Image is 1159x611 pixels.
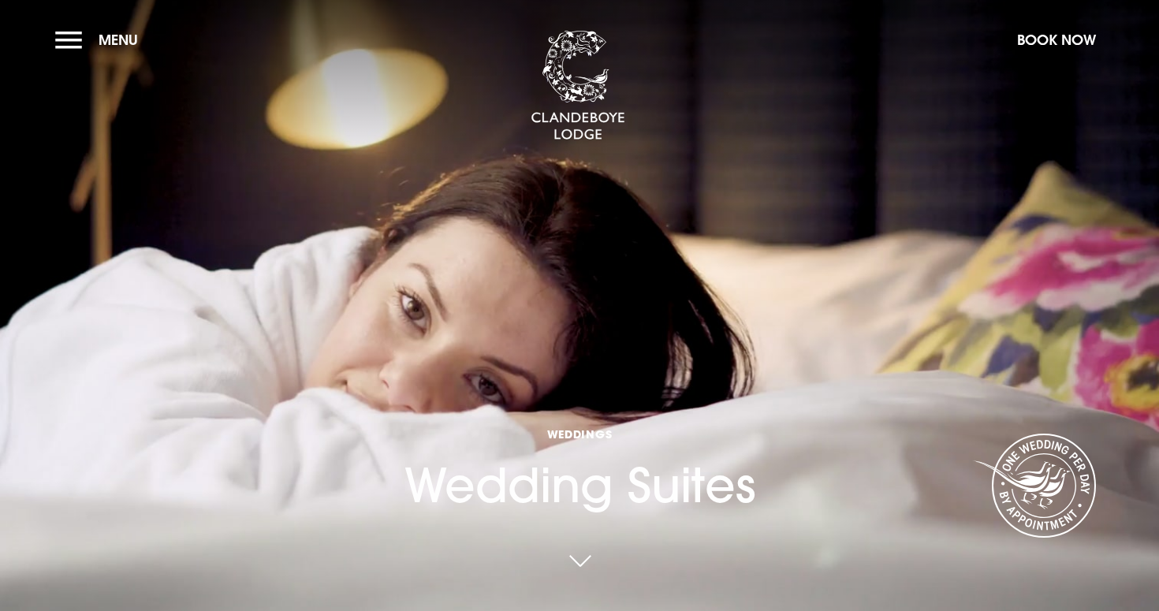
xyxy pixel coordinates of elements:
[1009,23,1104,57] button: Book Now
[99,31,138,49] span: Menu
[55,23,146,57] button: Menu
[404,427,755,441] span: Weddings
[531,31,625,141] img: Clandeboye Lodge
[404,427,755,513] h1: Wedding Suites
